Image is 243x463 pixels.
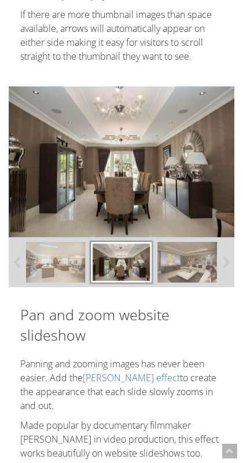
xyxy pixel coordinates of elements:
[12,418,231,460] p: Made popular by documentary filmmaker [PERSON_NAME] in video production, this effect works beauti...
[12,357,231,413] p: Panning and zooming images has never been easier. Add the to create the appearance that each slid...
[24,242,85,283] img: javascript-slideshow-03.jpg
[9,86,234,237] img: Gallery slideshow example
[12,305,231,345] h2: Pan and zoom website slideshow
[12,8,231,63] p: If there are more thumbnail images than space available, arrows will automatically appear on eith...
[83,371,180,384] a: [PERSON_NAME] effect
[91,242,152,283] img: javascript-slideshow-04.jpg
[158,242,219,283] img: javascript-slideshow-07.jpg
